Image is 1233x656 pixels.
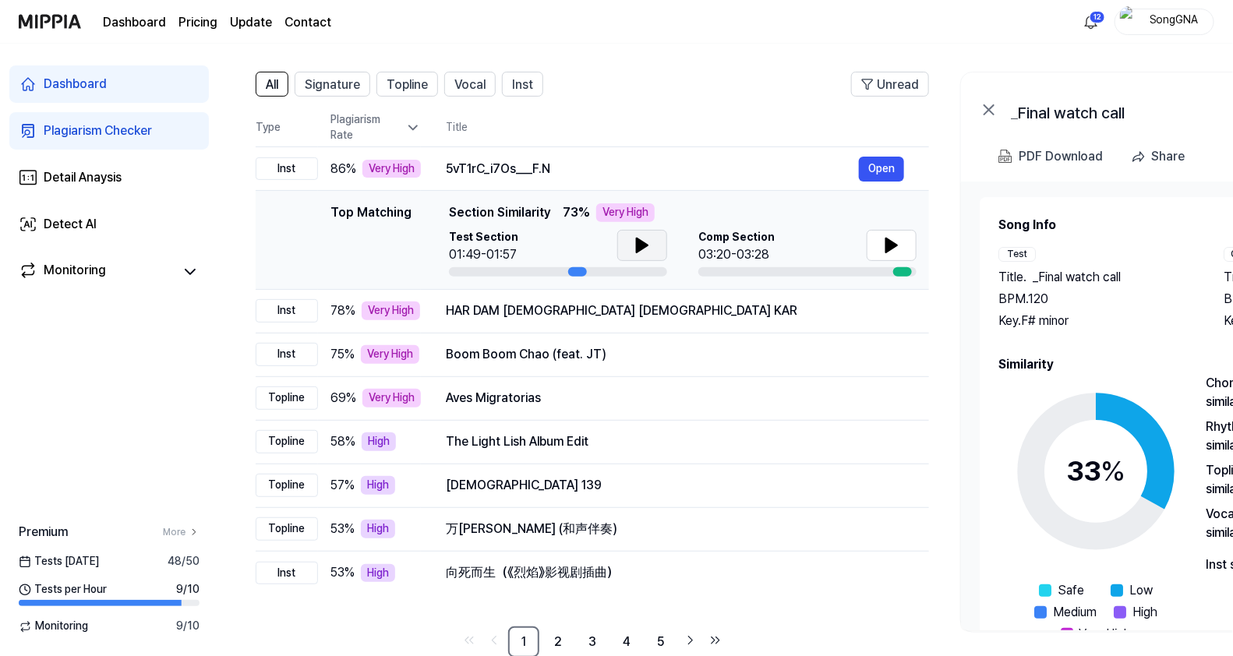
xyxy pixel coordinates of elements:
[178,13,217,32] button: Pricing
[446,520,904,538] div: 万[PERSON_NAME] (和声伴奏)
[19,619,88,634] span: Monitoring
[362,389,421,407] div: Very High
[698,230,775,245] span: Comp Section
[1019,146,1103,167] div: PDF Download
[502,72,543,97] button: Inst
[256,109,318,147] th: Type
[1058,581,1084,600] span: Safe
[305,76,360,94] span: Signature
[266,76,278,94] span: All
[446,345,904,364] div: Boom Boom Chao (feat. JT)
[859,157,904,182] button: Open
[483,630,505,651] a: Go to previous page
[330,520,355,538] span: 53 %
[446,432,904,451] div: The Light Lish Album Edit
[998,290,1192,309] div: BPM. 120
[998,268,1026,287] span: Title .
[995,141,1106,172] button: PDF Download
[330,203,412,277] div: Top Matching
[446,389,904,407] div: Aves Migratorias
[458,630,480,651] a: Go to first page
[1125,141,1197,172] button: Share
[1143,12,1204,30] div: SongGNA
[330,345,355,364] span: 75 %
[387,76,428,94] span: Topline
[1066,450,1125,492] div: 33
[44,122,152,140] div: Plagiarism Checker
[1101,454,1125,488] span: %
[1132,603,1157,622] span: High
[1120,6,1139,37] img: profile
[330,112,421,143] div: Plagiarism Rate
[1079,625,1132,644] span: Very High
[851,72,929,97] button: Unread
[563,203,590,222] span: 73 %
[1115,9,1214,35] button: profileSongGNA
[9,159,209,196] a: Detail Anaysis
[1033,268,1121,287] span: _Final watch call
[9,206,209,243] a: Detect AI
[44,75,107,93] div: Dashboard
[596,203,655,222] div: Very High
[44,168,122,187] div: Detail Anaysis
[446,563,904,582] div: 向死而生（《烈焰》影视剧插曲）
[512,76,533,94] span: Inst
[330,563,355,582] span: 53 %
[330,476,355,495] span: 57 %
[1151,146,1185,167] div: Share
[1082,12,1101,31] img: 알림
[998,247,1036,262] div: Test
[446,476,904,495] div: [DEMOGRAPHIC_DATA] 139
[9,65,209,103] a: Dashboard
[361,476,395,495] div: High
[444,72,496,97] button: Vocal
[168,554,200,570] span: 48 / 50
[295,72,370,97] button: Signature
[256,474,318,497] div: Topline
[1053,603,1097,622] span: Medium
[256,343,318,366] div: Inst
[44,215,97,234] div: Detect AI
[362,302,420,320] div: Very High
[176,582,200,598] span: 9 / 10
[44,261,106,283] div: Monitoring
[877,76,919,94] span: Unread
[446,302,904,320] div: HAR DAM [DEMOGRAPHIC_DATA] [DEMOGRAPHIC_DATA] KAR
[330,302,355,320] span: 78 %
[1090,11,1105,23] div: 12
[998,312,1192,330] div: Key. F# minor
[256,562,318,585] div: Inst
[449,230,518,245] span: Test Section
[1079,9,1104,34] button: 알림12
[446,160,859,178] div: 5vT1rC_i7Os___F.N
[361,564,395,583] div: High
[103,13,166,32] a: Dashboard
[362,432,396,451] div: High
[256,517,318,541] div: Topline
[19,261,175,283] a: Monitoring
[163,526,200,539] a: More
[256,157,318,181] div: Inst
[330,389,356,407] span: 69 %
[449,245,518,264] div: 01:49-01:57
[19,554,99,570] span: Tests [DATE]
[330,432,355,451] span: 58 %
[361,520,395,538] div: High
[284,13,331,32] a: Contact
[998,150,1012,164] img: PDF Download
[19,523,68,541] span: Premium
[454,76,486,94] span: Vocal
[256,72,288,97] button: All
[330,160,356,178] span: 86 %
[362,160,421,178] div: Very High
[256,386,318,410] div: Topline
[680,630,701,651] a: Go to next page
[698,245,775,264] div: 03:20-03:28
[1129,581,1153,600] span: Low
[256,430,318,453] div: Topline
[19,582,107,598] span: Tests per Hour
[176,619,200,634] span: 9 / 10
[230,13,272,32] a: Update
[9,112,209,150] a: Plagiarism Checker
